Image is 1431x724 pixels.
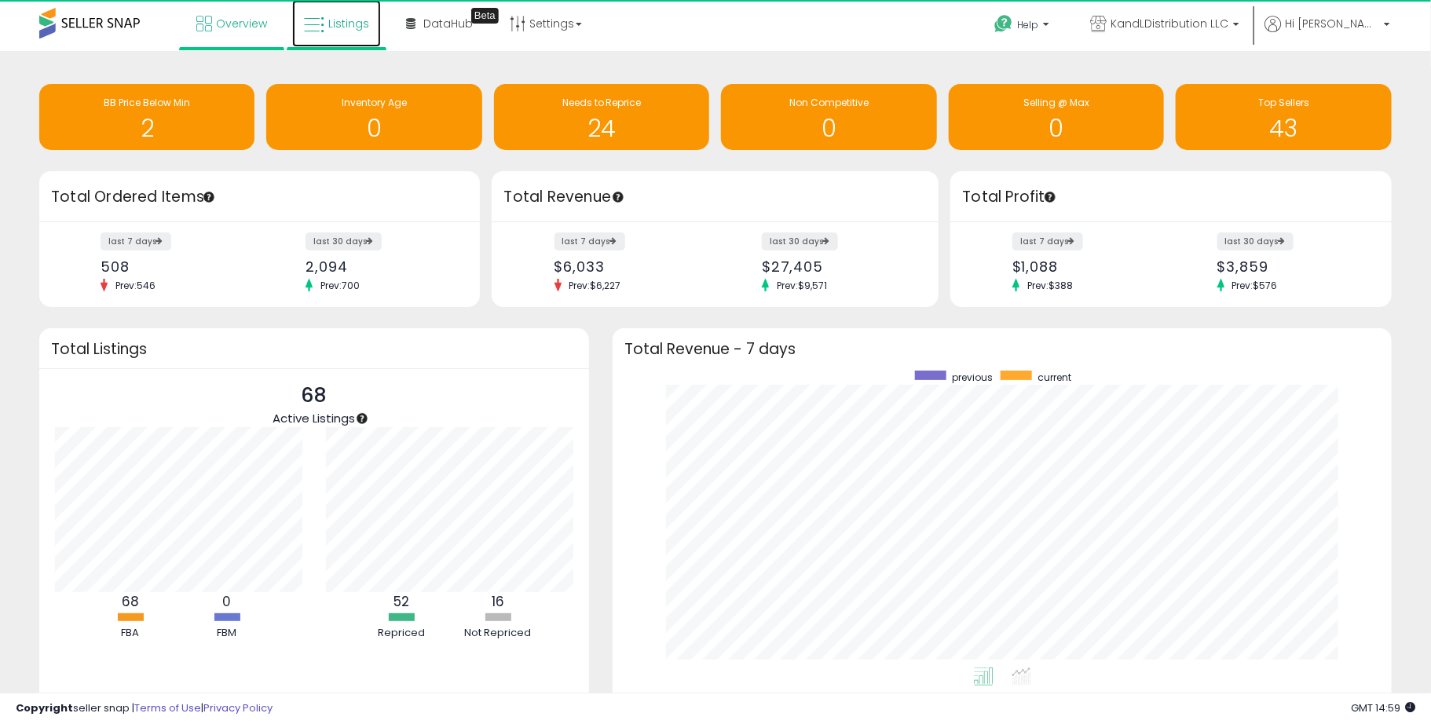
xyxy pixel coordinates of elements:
[393,592,409,611] b: 52
[762,258,911,275] div: $27,405
[223,592,232,611] b: 0
[1043,190,1057,204] div: Tooltip anchor
[122,592,139,611] b: 68
[266,84,481,150] a: Inventory Age 0
[306,258,452,275] div: 2,094
[1351,700,1415,715] span: 2025-09-12 14:59 GMT
[494,84,709,150] a: Needs to Reprice 24
[729,115,928,141] h1: 0
[769,279,835,292] span: Prev: $9,571
[273,410,356,426] span: Active Listings
[962,186,1379,208] h3: Total Profit
[502,115,701,141] h1: 24
[274,115,474,141] h1: 0
[328,16,369,31] span: Listings
[101,232,171,250] label: last 7 days
[39,84,254,150] a: BB Price Below Min 2
[994,14,1013,34] i: Get Help
[1017,18,1038,31] span: Help
[342,96,407,109] span: Inventory Age
[47,115,247,141] h1: 2
[108,279,163,292] span: Prev: 546
[1012,232,1083,250] label: last 7 days
[1176,84,1391,150] a: Top Sellers 43
[624,343,1380,355] h3: Total Revenue - 7 days
[949,84,1164,150] a: Selling @ Max 0
[1258,96,1309,109] span: Top Sellers
[1019,279,1081,292] span: Prev: $388
[492,592,504,611] b: 16
[1012,258,1159,275] div: $1,088
[51,186,468,208] h3: Total Ordered Items
[1264,16,1390,51] a: Hi [PERSON_NAME]
[1184,115,1383,141] h1: 43
[51,343,577,355] h3: Total Listings
[611,190,625,204] div: Tooltip anchor
[273,381,356,411] p: 68
[451,626,545,641] div: Not Repriced
[180,626,274,641] div: FBM
[101,258,247,275] div: 508
[355,411,369,426] div: Tooltip anchor
[789,96,869,109] span: Non Competitive
[203,700,273,715] a: Privacy Policy
[471,8,499,24] div: Tooltip anchor
[1111,16,1228,31] span: KandLDistribution LLC
[1023,96,1089,109] span: Selling @ Max
[216,16,267,31] span: Overview
[762,232,838,250] label: last 30 days
[562,96,642,109] span: Needs to Reprice
[16,701,273,716] div: seller snap | |
[134,700,201,715] a: Terms of Use
[952,371,993,384] span: previous
[1224,279,1286,292] span: Prev: $576
[83,626,178,641] div: FBA
[306,232,382,250] label: last 30 days
[202,190,216,204] div: Tooltip anchor
[1038,371,1071,384] span: current
[423,16,473,31] span: DataHub
[16,700,73,715] strong: Copyright
[1217,258,1364,275] div: $3,859
[1217,232,1294,250] label: last 30 days
[721,84,936,150] a: Non Competitive 0
[1285,16,1379,31] span: Hi [PERSON_NAME]
[982,2,1065,51] a: Help
[313,279,368,292] span: Prev: 700
[354,626,448,641] div: Repriced
[554,258,704,275] div: $6,033
[554,232,625,250] label: last 7 days
[104,96,190,109] span: BB Price Below Min
[562,279,629,292] span: Prev: $6,227
[503,186,927,208] h3: Total Revenue
[957,115,1156,141] h1: 0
